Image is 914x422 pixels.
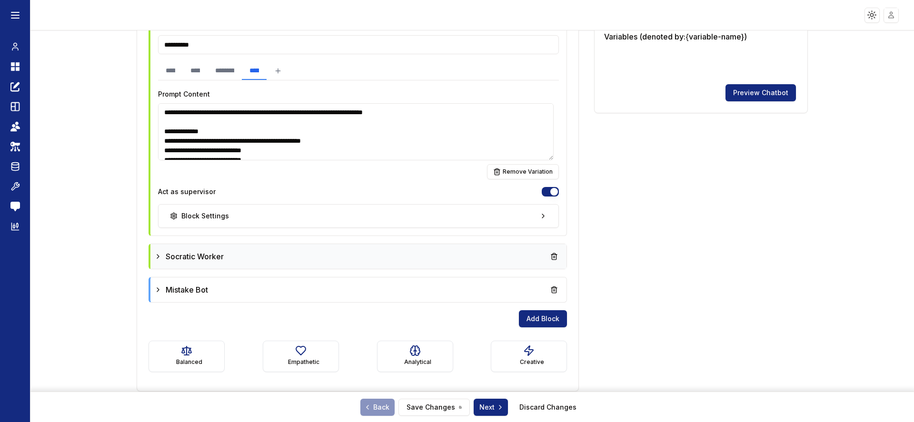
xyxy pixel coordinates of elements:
img: feedback [10,202,20,211]
div: Analytical [404,356,431,368]
div: Creative [520,356,544,368]
button: Remove Variation [487,164,559,179]
a: Discard Changes [519,402,576,412]
button: Discard Changes [512,399,584,416]
span: Mistake Bot [166,284,208,295]
button: Next [474,399,508,416]
h3: Variables (denoted by: {variable-name} ) [604,31,798,42]
button: Analytical [377,341,453,372]
div: Block Settings [170,211,229,221]
button: Save Changes [398,399,470,416]
button: Balanced [149,341,225,372]
button: Block Settings [158,204,559,228]
span: Socratic Worker [166,251,224,262]
label: Act as supervisor [158,188,216,195]
div: Balanced [176,356,202,368]
button: Empathetic [263,341,339,372]
button: Creative [491,341,567,372]
label: Prompt Content [158,90,210,98]
button: Add Block [519,310,567,327]
div: Empathetic [288,356,319,368]
img: placeholder-user.jpg [884,8,898,22]
a: Back [360,399,395,416]
button: Preview Chatbot [725,84,796,101]
span: Next [479,402,504,412]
